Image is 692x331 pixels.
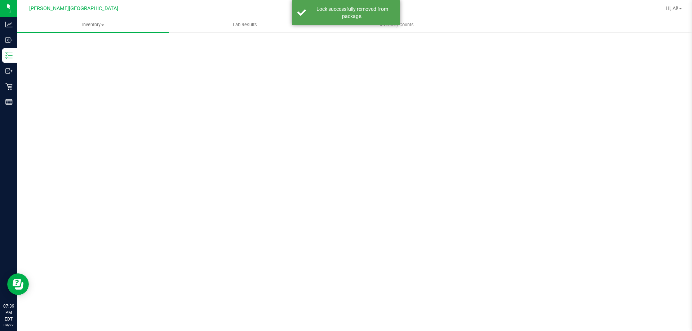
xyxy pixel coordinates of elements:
[3,322,14,328] p: 09/22
[223,22,267,28] span: Lab Results
[5,36,13,44] inline-svg: Inbound
[3,303,14,322] p: 07:39 PM EDT
[29,5,118,12] span: [PERSON_NAME][GEOGRAPHIC_DATA]
[7,273,29,295] iframe: Resource center
[5,67,13,75] inline-svg: Outbound
[17,17,169,32] a: Inventory
[5,52,13,59] inline-svg: Inventory
[5,98,13,106] inline-svg: Reports
[666,5,678,11] span: Hi, Al!
[310,5,395,20] div: Lock successfully removed from package.
[5,21,13,28] inline-svg: Analytics
[169,17,321,32] a: Lab Results
[17,22,169,28] span: Inventory
[5,83,13,90] inline-svg: Retail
